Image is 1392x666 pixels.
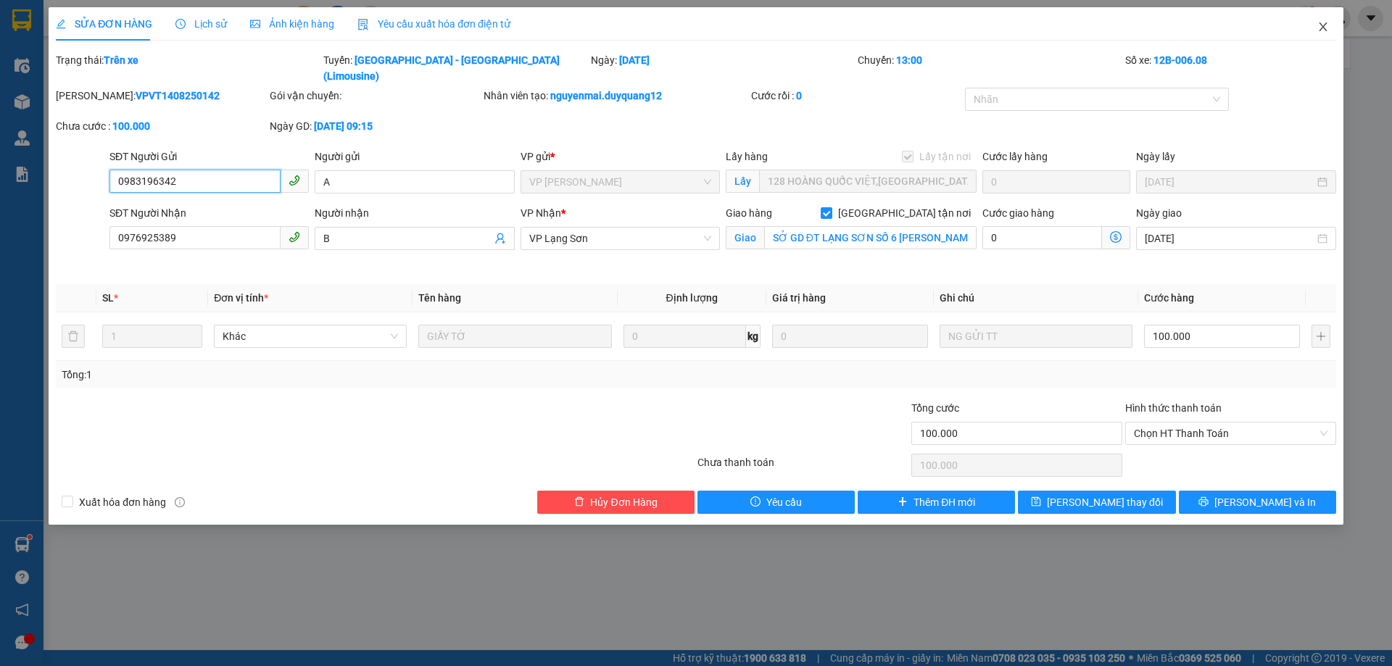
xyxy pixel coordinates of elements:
[314,120,373,132] b: [DATE] 09:15
[529,228,711,249] span: VP Lạng Sơn
[764,226,977,249] input: Giao tận nơi
[56,19,66,29] span: edit
[726,226,764,249] span: Giao
[913,494,975,510] span: Thêm ĐH mới
[1303,7,1343,48] button: Close
[696,454,910,480] div: Chưa thanh toán
[54,52,322,84] div: Trạng thái:
[759,170,977,193] input: Lấy tận nơi
[1145,230,1314,246] input: Ngày giao
[323,54,560,82] b: [GEOGRAPHIC_DATA] - [GEOGRAPHIC_DATA] (Limousine)
[521,207,561,219] span: VP Nhận
[697,491,855,514] button: exclamation-circleYêu cầu
[270,88,481,104] div: Gói vận chuyển:
[726,151,768,162] span: Lấy hàng
[56,18,152,30] span: SỬA ĐƠN HÀNG
[896,54,922,66] b: 13:00
[521,149,720,165] div: VP gửi
[418,325,611,348] input: VD: Bàn, Ghế
[1110,231,1122,243] span: dollar-circle
[766,494,802,510] span: Yêu cầu
[982,226,1102,249] input: Cước giao hàng
[550,90,662,101] b: nguyenmai.duyquang12
[1134,423,1327,444] span: Chọn HT Thanh Toán
[590,494,657,510] span: Hủy Đơn Hàng
[1018,491,1175,514] button: save[PERSON_NAME] thay đổi
[1031,496,1041,508] span: save
[1145,174,1314,190] input: Ngày lấy
[357,19,369,30] img: icon
[1317,21,1329,33] span: close
[529,171,711,193] span: VP Minh Khai
[982,207,1054,219] label: Cước giao hàng
[315,205,514,221] div: Người nhận
[1153,54,1207,66] b: 12B-006.08
[250,19,260,29] span: picture
[750,496,761,508] span: exclamation-circle
[537,491,695,514] button: deleteHủy Đơn Hàng
[940,325,1132,348] input: Ghi Chú
[109,205,309,221] div: SĐT Người Nhận
[214,292,268,304] span: Đơn vị tính
[982,151,1048,162] label: Cước lấy hàng
[574,496,584,508] span: delete
[56,88,267,104] div: [PERSON_NAME]:
[1125,402,1222,414] label: Hình thức thanh toán
[104,54,138,66] b: Trên xe
[746,325,761,348] span: kg
[856,52,1124,84] div: Chuyến:
[796,90,802,101] b: 0
[589,52,857,84] div: Ngày:
[322,52,589,84] div: Tuyến:
[136,90,220,101] b: VPVT1408250142
[223,325,398,347] span: Khác
[289,175,300,186] span: phone
[494,233,506,244] span: user-add
[1136,151,1175,162] label: Ngày lấy
[726,170,759,193] span: Lấy
[858,491,1015,514] button: plusThêm ĐH mới
[726,207,772,219] span: Giao hàng
[832,205,977,221] span: [GEOGRAPHIC_DATA] tận nơi
[1136,207,1182,219] label: Ngày giao
[898,496,908,508] span: plus
[175,19,186,29] span: clock-circle
[913,149,977,165] span: Lấy tận nơi
[62,367,537,383] div: Tổng: 1
[666,292,718,304] span: Định lượng
[772,325,928,348] input: 0
[484,88,748,104] div: Nhân viên tạo:
[911,402,959,414] span: Tổng cước
[934,284,1138,312] th: Ghi chú
[1179,491,1336,514] button: printer[PERSON_NAME] và In
[1124,52,1338,84] div: Số xe:
[250,18,334,30] span: Ảnh kiện hàng
[102,292,114,304] span: SL
[1144,292,1194,304] span: Cước hàng
[289,231,300,243] span: phone
[56,118,267,134] div: Chưa cước :
[73,494,172,510] span: Xuất hóa đơn hàng
[357,18,510,30] span: Yêu cầu xuất hóa đơn điện tử
[175,18,227,30] span: Lịch sử
[315,149,514,165] div: Người gửi
[619,54,650,66] b: [DATE]
[751,88,962,104] div: Cước rồi :
[270,118,481,134] div: Ngày GD:
[982,170,1130,193] input: Cước lấy hàng
[109,149,309,165] div: SĐT Người Gửi
[772,292,826,304] span: Giá trị hàng
[1214,494,1316,510] span: [PERSON_NAME] và In
[418,292,461,304] span: Tên hàng
[1047,494,1163,510] span: [PERSON_NAME] thay đổi
[1312,325,1330,348] button: plus
[112,120,150,132] b: 100.000
[62,325,85,348] button: delete
[175,497,185,507] span: info-circle
[1198,496,1209,508] span: printer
